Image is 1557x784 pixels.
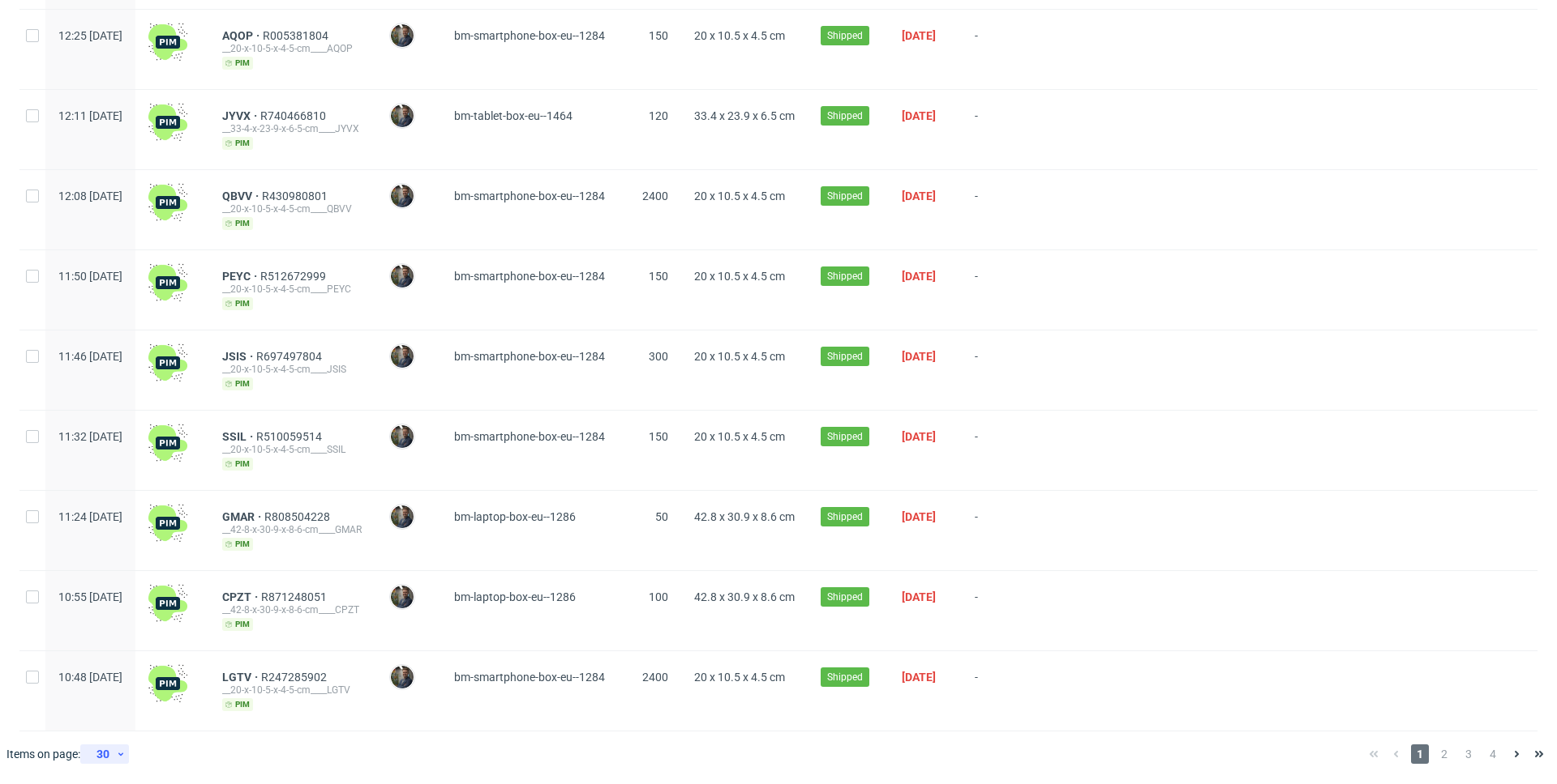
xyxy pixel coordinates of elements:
span: 10:48 [DATE] [58,671,122,684]
span: - [975,270,1033,310]
span: [DATE] [902,190,936,202]
span: 3 [1460,744,1478,764]
span: bm-smartphone-box-eu--1284 [454,270,605,283]
span: [DATE] [902,430,936,443]
span: 20 x 10.5 x 4.5 cm [694,430,785,443]
span: pim [222,458,253,471]
span: 20 x 10.5 x 4.5 cm [694,270,785,283]
img: Maciej Sobola [391,505,414,528]
a: JYVX [222,109,260,122]
span: 20 x 10.5 x 4.5 cm [694,671,785,684]
span: bm-laptop-box-eu--1286 [454,590,576,603]
span: 20 x 10.5 x 4.5 cm [694,29,785,42]
img: wHgJFi1I6lmhQAAAABJRU5ErkJggg== [148,23,187,62]
span: [DATE] [902,350,936,363]
span: [DATE] [902,671,936,684]
span: pim [222,57,253,70]
span: 120 [649,109,668,122]
span: R510059514 [256,430,325,443]
img: Maciej Sobola [391,666,414,688]
span: pim [222,377,253,390]
span: 300 [649,350,668,363]
span: Items on page: [6,746,80,762]
span: Shipped [827,189,863,203]
span: 11:50 [DATE] [58,270,122,283]
span: bm-smartphone-box-eu--1284 [454,350,605,363]
span: Shipped [827,429,863,444]
img: Maciej Sobola [391,345,414,368]
div: __42-8-x-30-9-x-8-6-cm____GMAR [222,523,363,536]
div: __20-x-10-5-x-4-5-cm____AQOP [222,42,363,55]
div: __42-8-x-30-9-x-8-6-cm____CPZT [222,603,363,616]
a: SSIL [222,430,256,443]
span: pim [222,137,253,150]
a: R871248051 [261,590,330,603]
span: 4 [1484,744,1502,764]
a: AQOP [222,29,263,42]
span: pim [222,618,253,631]
span: - [975,671,1033,711]
span: bm-smartphone-box-eu--1284 [454,671,605,684]
span: R005381804 [263,29,332,42]
a: QBVV [222,190,262,202]
img: wHgJFi1I6lmhQAAAABJRU5ErkJggg== [148,424,187,462]
a: R697497804 [256,350,325,363]
span: 50 [655,510,668,523]
span: bm-smartphone-box-eu--1284 [454,430,605,443]
span: [DATE] [902,590,936,603]
span: 10:55 [DATE] [58,590,122,603]
div: __33-4-x-23-9-x-6-5-cm____JYVX [222,122,363,135]
span: - [975,430,1033,471]
div: 30 [87,743,116,765]
span: - [975,510,1033,551]
span: bm-smartphone-box-eu--1284 [454,190,605,202]
span: Shipped [827,269,863,283]
a: JSIS [222,350,256,363]
a: R247285902 [261,671,330,684]
img: Maciej Sobola [391,104,414,127]
a: PEYC [222,270,260,283]
span: bm-smartphone-box-eu--1284 [454,29,605,42]
img: wHgJFi1I6lmhQAAAABJRU5ErkJggg== [148,664,187,703]
span: - [975,190,1033,230]
img: Maciej Sobola [391,425,414,448]
span: GMAR [222,510,264,523]
img: Maciej Sobola [391,24,414,47]
img: wHgJFi1I6lmhQAAAABJRU5ErkJggg== [148,103,187,142]
span: pim [222,217,253,230]
a: R430980801 [262,190,331,202]
span: 2400 [642,190,668,202]
span: Shipped [827,109,863,123]
span: pim [222,698,253,711]
span: Shipped [827,28,863,43]
span: 11:24 [DATE] [58,510,122,523]
span: [DATE] [902,29,936,42]
span: 1 [1411,744,1429,764]
span: 11:32 [DATE] [58,430,122,443]
span: 42.8 x 30.9 x 8.6 cm [694,510,795,523]
span: Shipped [827,349,863,364]
span: 150 [649,430,668,443]
img: Maciej Sobola [391,586,414,608]
span: - [975,590,1033,631]
img: wHgJFi1I6lmhQAAAABJRU5ErkJggg== [148,584,187,623]
span: 12:11 [DATE] [58,109,122,122]
span: pim [222,538,253,551]
span: 2400 [642,671,668,684]
div: __20-x-10-5-x-4-5-cm____QBVV [222,202,363,215]
a: R808504228 [264,510,333,523]
span: Shipped [827,509,863,524]
span: 12:25 [DATE] [58,29,122,42]
a: LGTV [222,671,261,684]
span: pim [222,297,253,310]
img: wHgJFi1I6lmhQAAAABJRU5ErkJggg== [148,263,187,302]
span: - [975,29,1033,70]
